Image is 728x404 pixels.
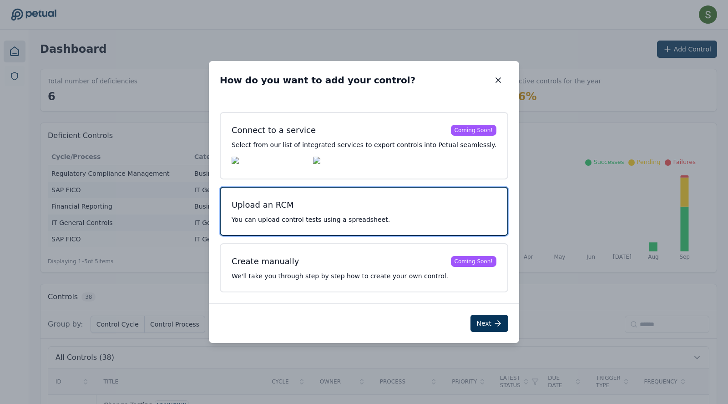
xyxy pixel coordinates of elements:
[232,140,496,149] p: Select from our list of integrated services to export controls into Petual seamlessly.
[232,124,316,137] div: Connect to a service
[451,256,497,267] div: Coming Soon!
[232,255,299,268] div: Create manually
[313,157,374,168] img: Workiva
[232,215,496,224] p: You can upload control tests using a spreadsheet.
[451,125,497,136] div: Coming Soon!
[232,271,496,281] p: We'll take you through step by step how to create your own control.
[220,112,508,179] button: Connect to a serviceComing Soon!Select from our list of integrated services to export controls in...
[220,74,415,87] h2: How do you want to add your control?
[232,199,294,211] div: Upload an RCM
[220,187,508,236] button: Upload an RCMYou can upload control tests using a spreadsheet.
[232,157,306,168] img: Auditboard
[220,243,508,292] button: Create manuallyComing Soon!We'll take you through step by step how to create your own control.
[470,315,508,332] button: Next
